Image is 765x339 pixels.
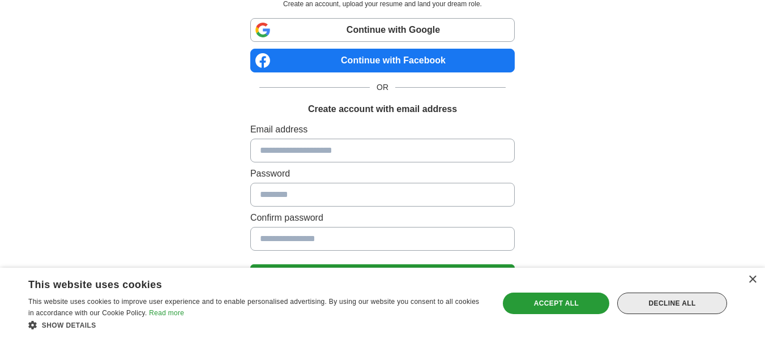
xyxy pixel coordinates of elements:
[250,264,515,288] button: Create Account
[42,321,96,329] span: Show details
[503,293,609,314] div: Accept all
[28,298,479,317] span: This website uses cookies to improve user experience and to enable personalised advertising. By u...
[250,49,515,72] a: Continue with Facebook
[149,309,184,317] a: Read more, opens a new window
[370,81,395,93] span: OR
[748,276,757,284] div: Close
[308,102,457,116] h1: Create account with email address
[250,123,515,136] label: Email address
[250,167,515,181] label: Password
[250,211,515,225] label: Confirm password
[617,293,727,314] div: Decline all
[28,319,485,331] div: Show details
[250,18,515,42] a: Continue with Google
[28,274,457,291] div: This website uses cookies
